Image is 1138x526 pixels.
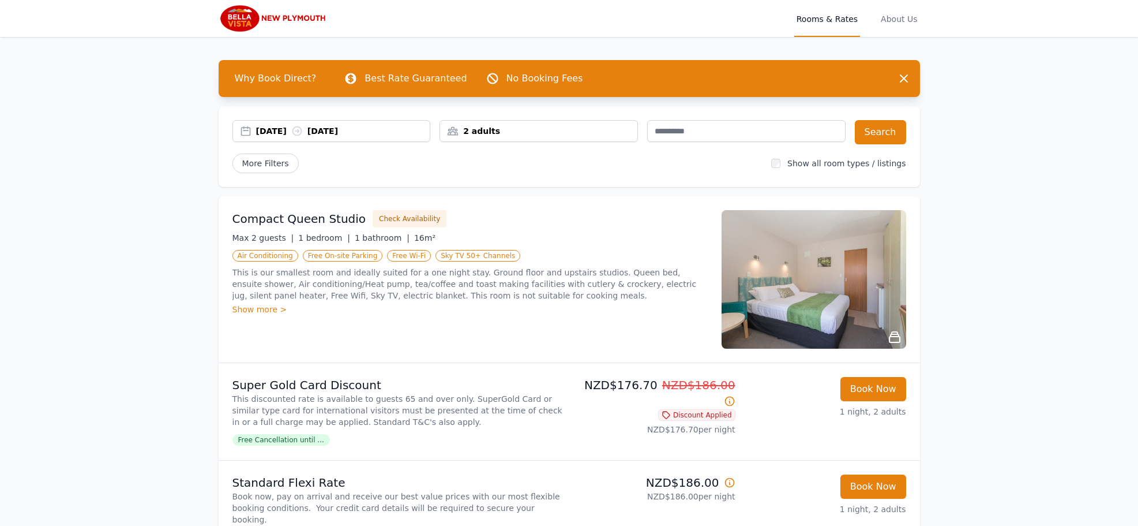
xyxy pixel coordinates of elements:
span: 16m² [414,233,435,243]
p: Standard Flexi Rate [232,475,565,491]
button: Check Availability [373,210,446,227]
span: Air Conditioning [232,250,298,262]
label: Show all room types / listings [787,159,906,168]
span: NZD$186.00 [662,378,735,392]
p: NZD$186.00 [574,475,735,491]
span: Max 2 guests | [232,233,294,243]
p: Book now, pay on arrival and receive our best value prices with our most flexible booking conditi... [232,491,565,525]
span: Sky TV 50+ Channels [435,250,520,262]
button: Book Now [840,377,906,401]
p: 1 night, 2 adults [745,406,906,417]
p: Super Gold Card Discount [232,377,565,393]
p: NZD$186.00 per night [574,491,735,502]
p: NZD$176.70 per night [574,424,735,435]
h3: Compact Queen Studio [232,211,366,227]
span: Free On-site Parking [303,250,383,262]
div: Show more > [232,304,708,315]
p: This is our smallest room and ideally suited for a one night stay. Ground floor and upstairs stud... [232,267,708,301]
p: Best Rate Guaranteed [365,72,467,85]
span: More Filters [232,154,299,173]
span: 1 bedroom | [298,233,350,243]
span: Why Book Direct? [226,67,326,90]
img: Bella Vista New Plymouth [219,5,329,32]
div: [DATE] [DATE] [256,125,430,137]
button: Book Now [840,475,906,499]
span: 1 bathroom | [355,233,410,243]
span: Free Cancellation until ... [232,434,330,446]
p: NZD$176.70 [574,377,735,409]
span: Discount Applied [658,409,735,421]
button: Search [855,120,906,144]
div: 2 adults [440,125,637,137]
span: Free Wi-Fi [387,250,431,262]
p: 1 night, 2 adults [745,503,906,515]
p: This discounted rate is available to guests 65 and over only. SuperGold Card or similar type card... [232,393,565,428]
p: No Booking Fees [506,72,583,85]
